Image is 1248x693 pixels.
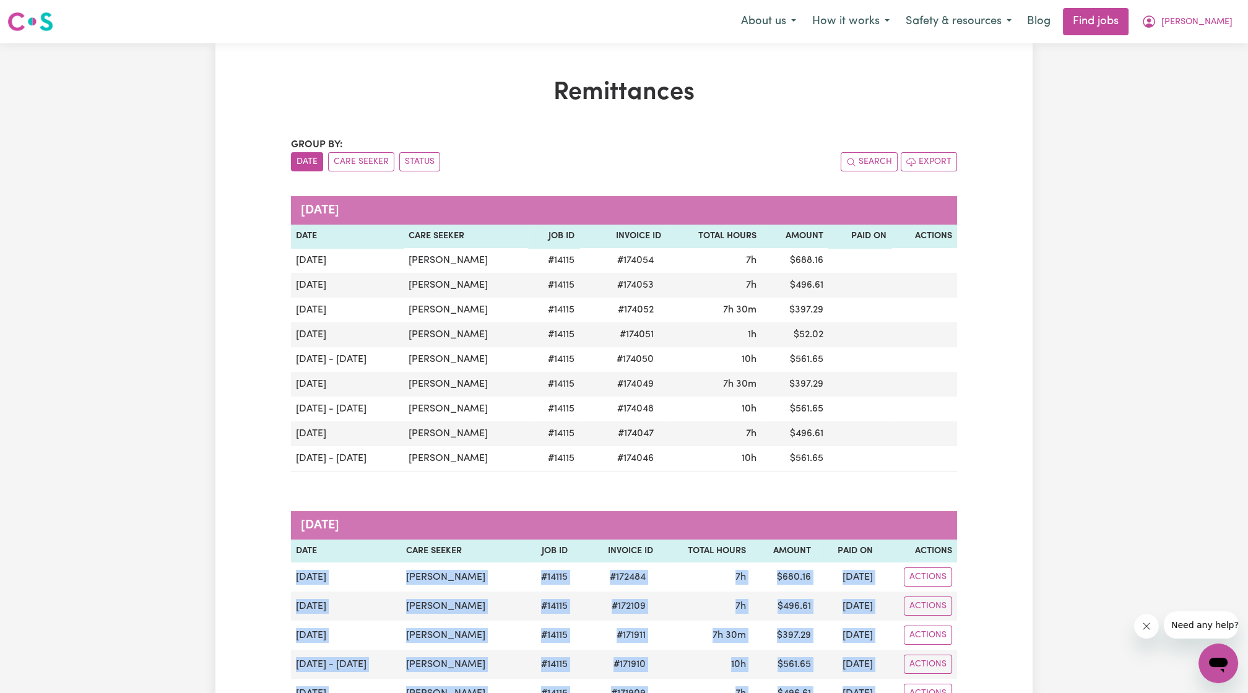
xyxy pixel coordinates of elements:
[291,196,957,225] caption: [DATE]
[291,298,404,322] td: [DATE]
[404,273,528,298] td: [PERSON_NAME]
[610,402,661,416] span: # 174048
[522,650,573,679] td: # 14115
[528,273,579,298] td: # 14115
[291,248,404,273] td: [DATE]
[528,322,579,347] td: # 14115
[291,621,401,650] td: [DATE]
[816,650,878,679] td: [DATE]
[751,562,816,592] td: $ 680.16
[609,628,653,643] span: # 171911
[604,599,653,614] span: # 172109
[1134,614,1159,639] iframe: Close message
[723,379,756,389] span: 7 hours 30 minutes
[404,372,528,397] td: [PERSON_NAME]
[291,650,401,679] td: [DATE] - [DATE]
[528,225,579,248] th: Job ID
[7,7,53,36] a: Careseekers logo
[828,225,891,248] th: Paid On
[878,540,957,563] th: Actions
[404,421,528,446] td: [PERSON_NAME]
[735,601,746,611] span: 7 hours
[748,330,756,340] span: 1 hour
[610,303,661,317] span: # 174052
[528,347,579,372] td: # 14115
[291,397,404,421] td: [DATE] - [DATE]
[401,562,523,592] td: [PERSON_NAME]
[401,540,523,563] th: Care Seeker
[606,657,653,672] span: # 171910
[404,347,528,372] td: [PERSON_NAME]
[612,327,661,342] span: # 174051
[816,592,878,621] td: [DATE]
[610,426,661,441] span: # 174047
[761,347,828,372] td: $ 561.65
[1164,611,1238,639] iframe: Message from company
[898,9,1020,35] button: Safety & resources
[7,9,75,19] span: Need any help?
[291,273,404,298] td: [DATE]
[528,397,579,421] td: # 14115
[761,397,828,421] td: $ 561.65
[404,322,528,347] td: [PERSON_NAME]
[404,397,528,421] td: [PERSON_NAME]
[291,140,343,150] span: Group by:
[742,454,756,463] span: 10 hours
[751,540,816,563] th: Amount
[891,225,957,248] th: Actions
[291,347,404,372] td: [DATE] - [DATE]
[713,631,746,640] span: 7 hours 30 minutes
[528,421,579,446] td: # 14115
[291,540,401,563] th: Date
[522,592,573,621] td: # 14115
[816,621,878,650] td: [DATE]
[761,446,828,471] td: $ 561.65
[404,298,528,322] td: [PERSON_NAME]
[7,11,53,33] img: Careseekers logo
[528,298,579,322] td: # 14115
[746,429,756,439] span: 7 hours
[291,152,323,171] button: sort invoices by date
[291,421,404,446] td: [DATE]
[735,572,746,582] span: 7 hours
[522,562,573,592] td: # 14115
[761,421,828,446] td: $ 496.61
[528,446,579,471] td: # 14115
[602,570,653,585] span: # 172484
[761,248,828,273] td: $ 688.16
[610,278,661,293] span: # 174053
[404,446,528,471] td: [PERSON_NAME]
[751,592,816,621] td: $ 496.61
[573,540,658,563] th: Invoice ID
[761,225,828,248] th: Amount
[399,152,440,171] button: sort invoices by paid status
[742,404,756,414] span: 10 hours
[291,78,957,108] h1: Remittances
[291,511,957,540] caption: [DATE]
[579,225,666,248] th: Invoice ID
[291,446,404,471] td: [DATE] - [DATE]
[733,9,804,35] button: About us
[904,655,952,674] button: Actions
[610,253,661,268] span: # 174054
[404,225,528,248] th: Care Seeker
[804,9,898,35] button: How it works
[904,626,952,645] button: Actions
[904,596,952,616] button: Actions
[1063,8,1129,35] a: Find jobs
[761,298,828,322] td: $ 397.29
[658,540,751,563] th: Total Hours
[761,372,828,397] td: $ 397.29
[610,451,661,466] span: # 174046
[291,225,404,248] th: Date
[904,567,952,587] button: Actions
[610,377,661,392] span: # 174049
[401,621,523,650] td: [PERSON_NAME]
[666,225,761,248] th: Total Hours
[1133,9,1241,35] button: My Account
[401,592,523,621] td: [PERSON_NAME]
[291,322,404,347] td: [DATE]
[761,273,828,298] td: $ 496.61
[522,621,573,650] td: # 14115
[901,152,957,171] button: Export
